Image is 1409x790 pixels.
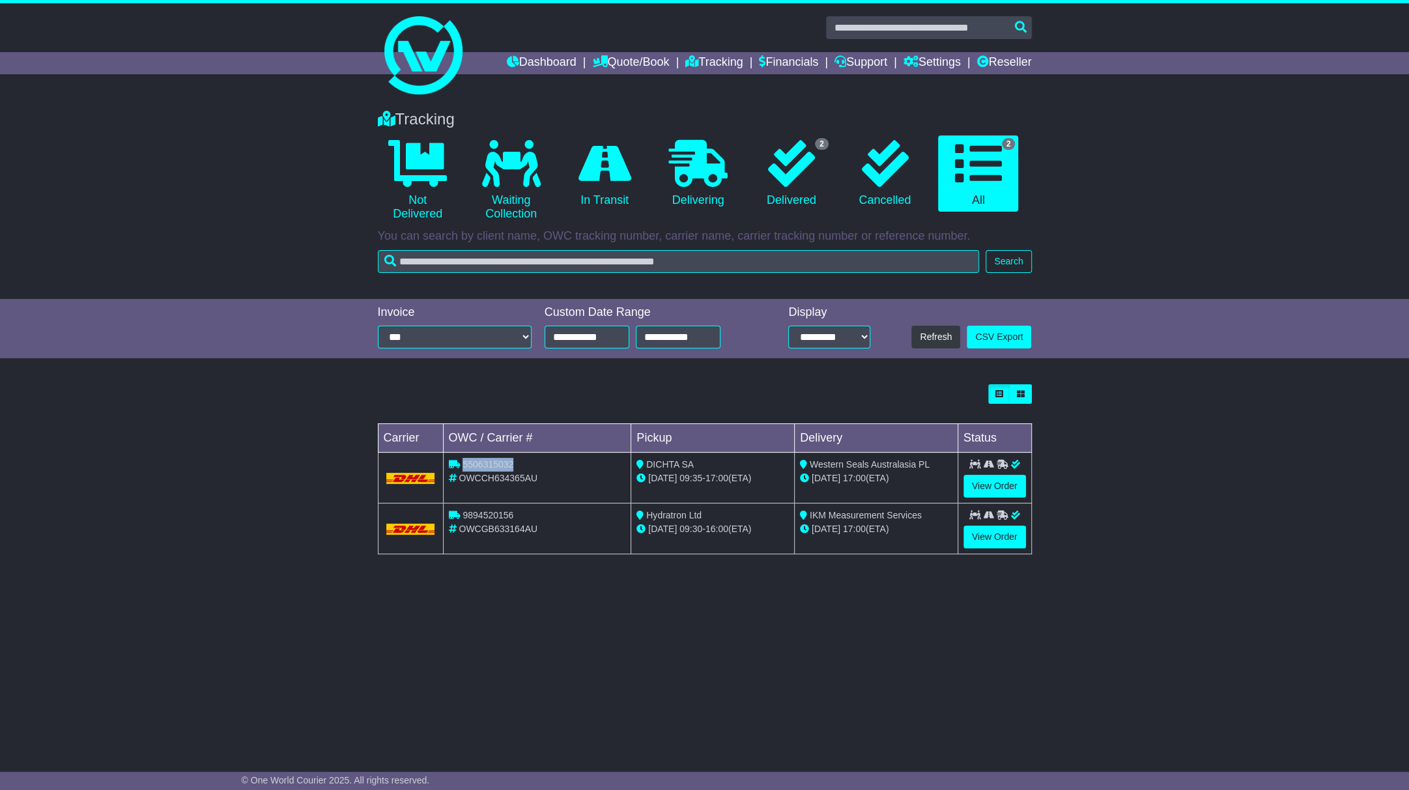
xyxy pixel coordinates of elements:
div: Tracking [371,110,1038,129]
a: Delivering [658,135,738,212]
a: Settings [904,52,961,74]
a: Support [834,52,887,74]
div: - (ETA) [636,472,789,485]
span: 17:00 [843,524,866,534]
img: DHL.png [386,473,435,483]
div: Invoice [378,305,532,320]
a: CSV Export [967,326,1031,348]
td: Status [958,424,1031,453]
span: Hydratron Ltd [646,510,702,520]
span: OWCGB633164AU [459,524,537,534]
div: (ETA) [800,522,952,536]
a: View Order [963,526,1026,548]
a: 2 Delivered [751,135,831,212]
span: [DATE] [648,473,677,483]
a: View Order [963,475,1026,498]
a: Waiting Collection [471,135,551,226]
button: Search [986,250,1031,273]
a: Financials [759,52,818,74]
span: [DATE] [648,524,677,534]
span: 2 [1002,138,1016,150]
span: 09:35 [679,473,702,483]
a: 2 All [938,135,1018,212]
p: You can search by client name, OWC tracking number, carrier name, carrier tracking number or refe... [378,229,1032,244]
a: Not Delivered [378,135,458,226]
span: [DATE] [812,473,840,483]
a: Dashboard [507,52,576,74]
span: IKM Measurement Services [810,510,922,520]
span: © One World Courier 2025. All rights reserved. [242,775,430,785]
a: Cancelled [845,135,925,212]
a: Tracking [685,52,743,74]
td: Delivery [794,424,958,453]
span: [DATE] [812,524,840,534]
span: DICHTA SA [646,459,694,470]
span: Western Seals Australasia PL [810,459,930,470]
span: 17:00 [705,473,728,483]
span: 17:00 [843,473,866,483]
a: Quote/Book [592,52,669,74]
span: OWCCH634365AU [459,473,537,483]
div: - (ETA) [636,522,789,536]
span: 16:00 [705,524,728,534]
td: OWC / Carrier # [443,424,631,453]
span: 09:30 [679,524,702,534]
td: Carrier [378,424,443,453]
span: 5506315032 [463,459,513,470]
a: In Transit [564,135,644,212]
a: Reseller [976,52,1031,74]
img: DHL.png [386,524,435,534]
div: Custom Date Range [545,305,754,320]
span: 2 [815,138,829,150]
div: (ETA) [800,472,952,485]
td: Pickup [631,424,795,453]
span: 9894520156 [463,510,513,520]
button: Refresh [911,326,960,348]
div: Display [788,305,870,320]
